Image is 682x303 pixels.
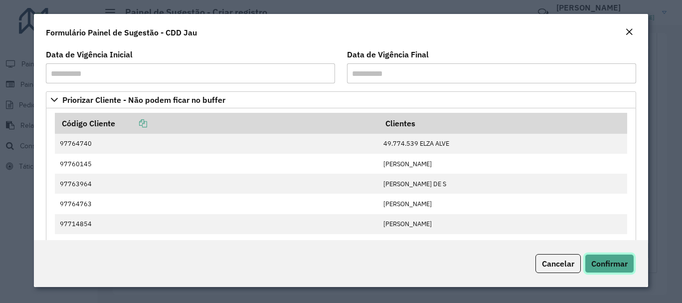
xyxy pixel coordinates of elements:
[625,28,633,36] em: Fechar
[378,174,627,194] td: [PERSON_NAME] DE S
[378,214,627,234] td: [PERSON_NAME]
[347,48,429,60] label: Data de Vigência Final
[55,174,378,194] td: 97763964
[378,154,627,174] td: [PERSON_NAME]
[55,113,378,134] th: Código Cliente
[585,254,634,273] button: Confirmar
[378,113,627,134] th: Clientes
[115,118,147,128] a: Copiar
[46,91,636,108] a: Priorizar Cliente - Não podem ficar no buffer
[378,194,627,214] td: [PERSON_NAME]
[542,259,574,269] span: Cancelar
[46,26,197,38] h4: Formulário Painel de Sugestão - CDD Jau
[378,134,627,154] td: 49.774.539 ELZA ALVE
[55,154,378,174] td: 97760145
[55,134,378,154] td: 97764740
[46,48,133,60] label: Data de Vigência Inicial
[55,194,378,214] td: 97764763
[55,234,378,254] td: 97763694
[535,254,581,273] button: Cancelar
[591,259,628,269] span: Confirmar
[378,234,627,254] td: [PERSON_NAME] V
[55,214,378,234] td: 97714854
[622,26,636,39] button: Close
[62,96,225,104] span: Priorizar Cliente - Não podem ficar no buffer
